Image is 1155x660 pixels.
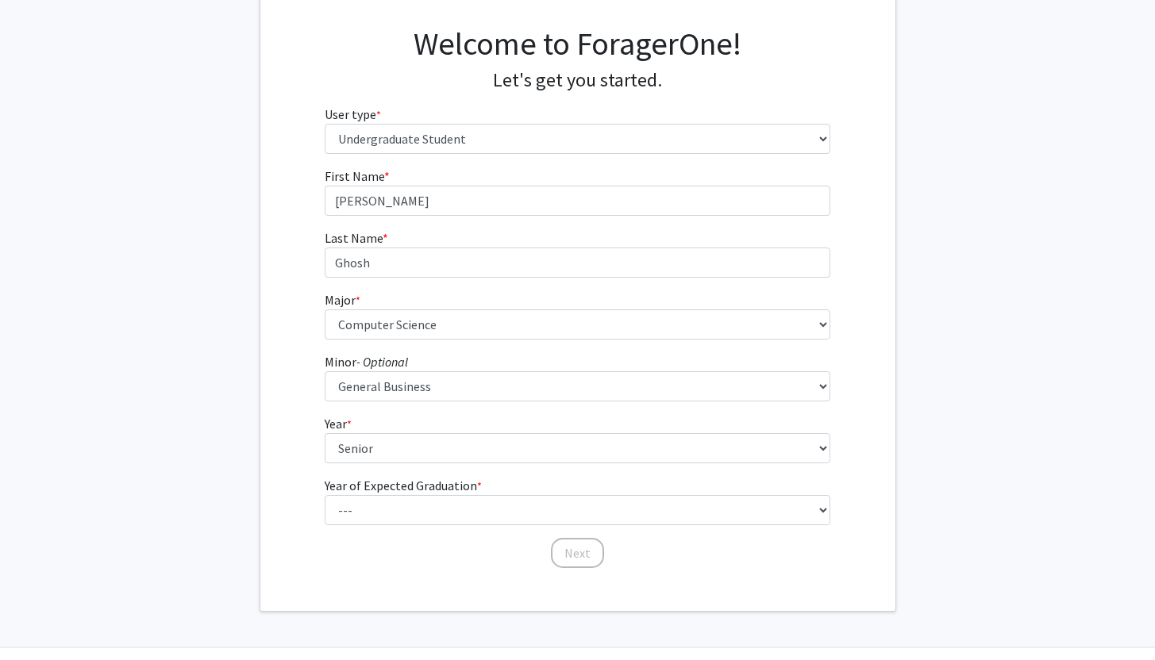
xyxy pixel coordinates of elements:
[551,538,604,568] button: Next
[325,168,384,184] span: First Name
[325,230,383,246] span: Last Name
[325,352,408,371] label: Minor
[325,414,352,433] label: Year
[325,25,830,63] h1: Welcome to ForagerOne!
[325,290,360,309] label: Major
[12,589,67,648] iframe: Chat
[325,69,830,92] h4: Let's get you started.
[325,476,482,495] label: Year of Expected Graduation
[325,105,381,124] label: User type
[356,354,408,370] i: - Optional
